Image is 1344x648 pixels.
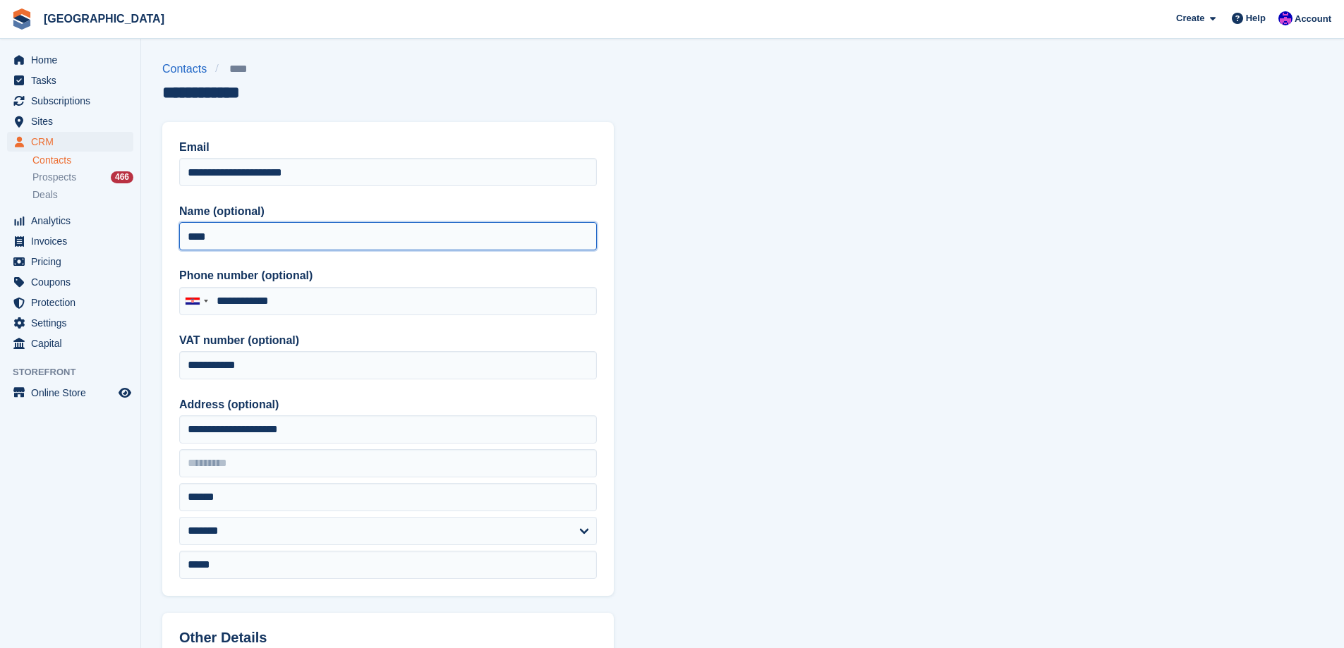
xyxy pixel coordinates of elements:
a: menu [7,111,133,131]
span: Storefront [13,365,140,379]
label: Address (optional) [179,396,597,413]
span: Tasks [31,71,116,90]
span: Sites [31,111,116,131]
label: Name (optional) [179,203,597,220]
a: menu [7,252,133,271]
img: stora-icon-8386f47178a22dfd0bd8f6a31ec36ba5ce8667c1dd55bd0f319d3a0aa187defe.svg [11,8,32,30]
label: Phone number (optional) [179,267,597,284]
span: Help [1246,11,1266,25]
a: Preview store [116,384,133,401]
span: CRM [31,132,116,152]
span: Online Store [31,383,116,403]
div: 466 [111,171,133,183]
h2: Other Details [179,630,597,646]
a: menu [7,313,133,333]
nav: breadcrumbs [162,61,259,78]
span: Subscriptions [31,91,116,111]
label: Email [179,139,597,156]
a: menu [7,293,133,312]
a: Contacts [162,61,215,78]
a: menu [7,71,133,90]
a: menu [7,272,133,292]
a: menu [7,91,133,111]
span: Coupons [31,272,116,292]
div: Croatia (Hrvatska): +385 [180,288,212,314]
span: Capital [31,334,116,353]
span: Settings [31,313,116,333]
a: [GEOGRAPHIC_DATA] [38,7,170,30]
span: Create [1176,11,1204,25]
span: Invoices [31,231,116,251]
a: menu [7,334,133,353]
span: Home [31,50,116,70]
a: Prospects 466 [32,170,133,185]
a: Deals [32,188,133,202]
a: Contacts [32,154,133,167]
span: Deals [32,188,58,202]
a: menu [7,211,133,231]
a: menu [7,383,133,403]
img: Ivan Gačić [1278,11,1292,25]
span: Protection [31,293,116,312]
a: menu [7,132,133,152]
a: menu [7,50,133,70]
span: Prospects [32,171,76,184]
span: Pricing [31,252,116,271]
label: VAT number (optional) [179,332,597,349]
span: Analytics [31,211,116,231]
span: Account [1295,12,1331,26]
a: menu [7,231,133,251]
